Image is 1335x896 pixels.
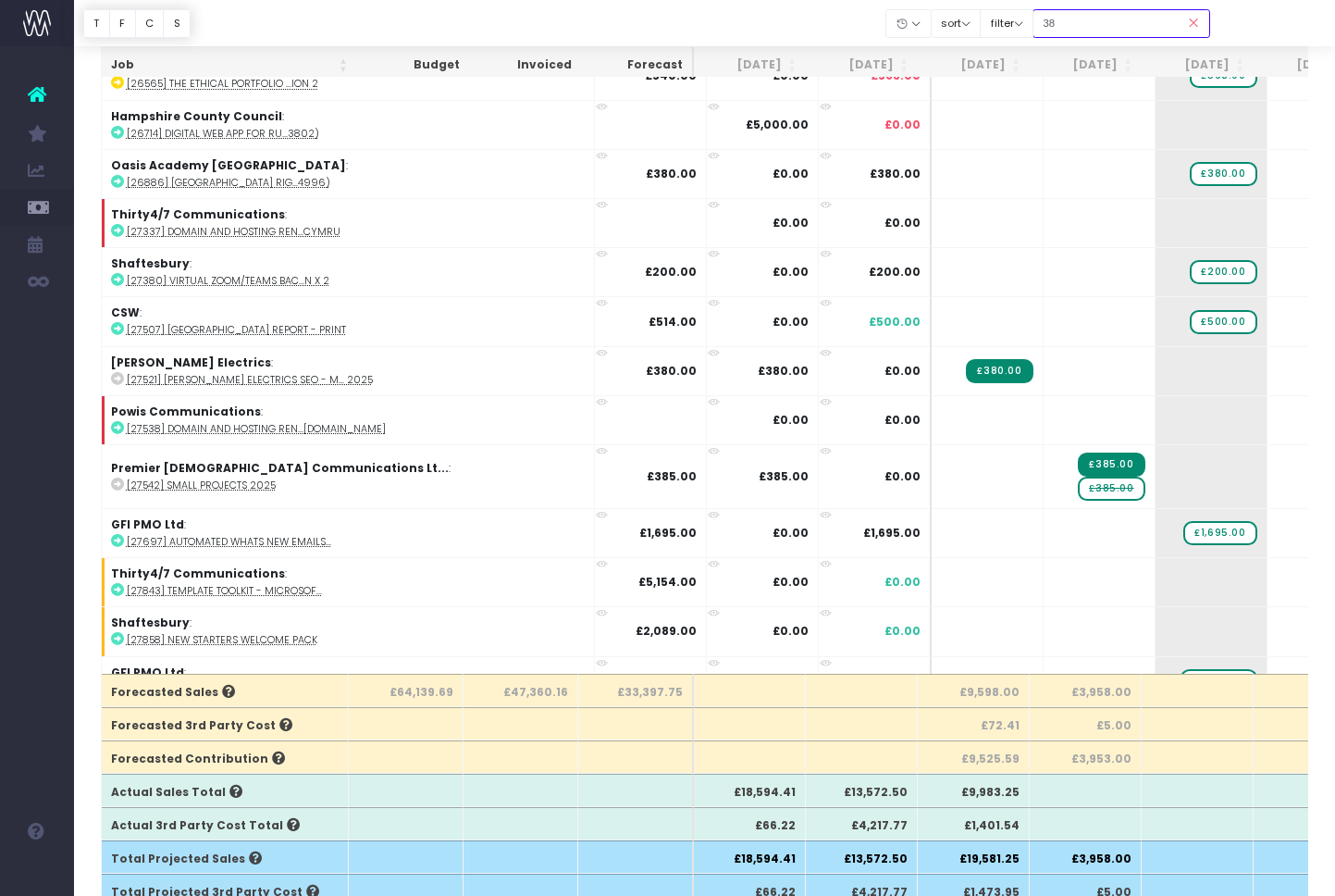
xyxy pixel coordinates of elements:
[918,840,1030,874] th: £19,581.25
[694,807,806,840] th: £66.22
[1190,162,1256,186] span: wayahead Sales Forecast Item
[102,149,595,198] td: :
[102,740,349,774] th: Forecasted Contribution
[869,264,921,280] span: £200.00
[1032,9,1210,38] input: Search...
[649,314,697,330] strong: £514.00
[773,68,809,83] strong: £0.00
[102,100,595,149] td: :
[966,359,1032,383] span: Streamtime Invoice: 1159 – Tate Electrics SEO - March 2025
[859,673,921,690] span: £2,300.00
[869,314,921,330] span: £500.00
[758,363,809,379] strong: £380.00
[759,468,809,484] strong: £385.00
[578,674,694,707] th: £33,397.75
[918,674,1030,707] th: £9,598.00
[694,840,806,874] th: £18,594.41
[83,9,110,38] button: T
[111,684,235,701] span: Forecasted Sales
[102,807,349,840] th: Actual 3rd Party Cost Total
[111,460,449,476] strong: Premier [DEMOGRAPHIC_DATA] Communications Lt...
[102,840,349,874] th: Total Projected Sales
[806,840,918,874] th: £13,572.50
[638,574,697,590] strong: £5,154.00
[127,225,340,239] abbr: [27337] Domain and hosting renewal - ybryn-windfarm.co.uk & ybryn-windfarm.cymru
[127,584,322,598] abbr: [27843] Template Toolkit - Microsoft
[773,574,809,590] strong: £0.00
[863,525,921,541] span: £1,695.00
[357,47,469,83] th: Budget
[884,363,921,380] span: £0.00
[111,108,282,124] strong: Hampshire County Council
[980,9,1033,38] button: filter
[102,247,595,296] td: :
[127,274,329,288] abbr: [27380] Virtual Zoom/Teams Background Design x 2
[23,859,51,887] img: images/default_profile_image.png
[469,47,581,83] th: Invoiced
[581,47,694,83] th: Forecast
[1078,477,1144,501] span: wayahead Sales Forecast Item
[127,323,346,337] abbr: [27507] India Report - Print
[83,9,191,38] div: Vertical button group
[102,707,349,740] th: Forecasted 3rd Party Cost
[918,707,1030,740] th: £72.41
[645,264,697,280] strong: £200.00
[102,774,349,807] th: Actual Sales Total
[918,774,1030,807] th: £9,983.25
[773,623,809,639] strong: £0.00
[773,166,809,181] strong: £0.00
[918,47,1030,83] th: Aug 25: activate to sort column ascending
[127,422,386,436] abbr: [27538] Domain and hosting renewal - harkerbatterystorage.co.uk
[111,305,140,320] strong: CSW
[636,673,697,689] strong: £2,465.00
[102,606,595,655] td: :
[109,9,136,38] button: F
[773,673,809,689] strong: £0.00
[694,774,806,807] th: £18,594.41
[111,516,184,532] strong: GFI PMO Ltd
[806,807,918,840] th: £4,217.77
[647,468,697,484] strong: £385.00
[163,9,191,38] button: S
[111,255,190,271] strong: Shaftesbury
[918,807,1030,840] th: £1,401.54
[102,444,595,508] td: :
[773,525,809,541] strong: £0.00
[639,525,697,541] strong: £1,695.00
[1030,840,1142,874] th: £3,958.00
[1078,453,1144,477] span: Streamtime Invoice: 1198 – Small Projects
[884,623,921,640] span: £0.00
[102,395,595,444] td: :
[773,314,809,330] strong: £0.00
[102,296,595,345] td: :
[806,774,918,807] th: £13,572.50
[1030,740,1142,774] th: £3,953.00
[102,198,595,247] td: :
[646,363,697,379] strong: £380.00
[1030,707,1142,740] th: £5.00
[102,47,357,83] th: Job: activate to sort column ascending
[102,656,595,705] td: :
[111,615,190,630] strong: Shaftesbury
[931,9,982,38] button: sort
[102,346,595,395] td: :
[1142,47,1254,83] th: Oct 25: activate to sort column ascending
[464,674,578,707] th: £47,360.16
[884,412,921,429] span: £0.00
[884,574,921,591] span: £0.00
[102,508,595,557] td: :
[1030,674,1142,707] th: £3,958.00
[884,215,921,231] span: £0.00
[806,47,918,83] th: Jul 25: activate to sort column ascending
[773,412,809,428] strong: £0.00
[646,166,697,181] strong: £380.00
[1190,260,1256,284] span: wayahead Sales Forecast Item
[102,557,595,606] td: :
[1190,310,1256,334] span: wayahead Sales Forecast Item
[694,47,806,83] th: Jun 25: activate to sort column ascending
[636,623,697,639] strong: £2,089.00
[884,117,921,133] span: £0.00
[746,117,809,132] strong: £5,000.00
[127,127,319,141] abbr: [26714] Digital Web App for Runway's End (old ST 23-23802)
[1183,521,1256,545] span: wayahead Sales Forecast Item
